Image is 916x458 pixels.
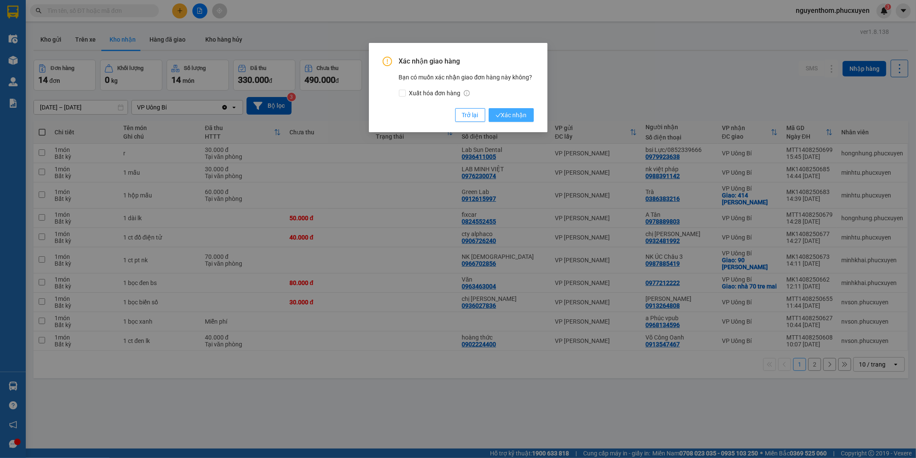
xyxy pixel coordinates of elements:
[464,90,470,96] span: info-circle
[496,110,527,120] span: Xác nhận
[399,73,534,98] div: Bạn có muốn xác nhận giao đơn hàng này không?
[406,88,474,98] span: Xuất hóa đơn hàng
[496,112,501,118] span: check
[383,57,392,66] span: exclamation-circle
[462,110,478,120] span: Trở lại
[489,108,534,122] button: checkXác nhận
[455,108,485,122] button: Trở lại
[399,57,534,66] span: Xác nhận giao hàng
